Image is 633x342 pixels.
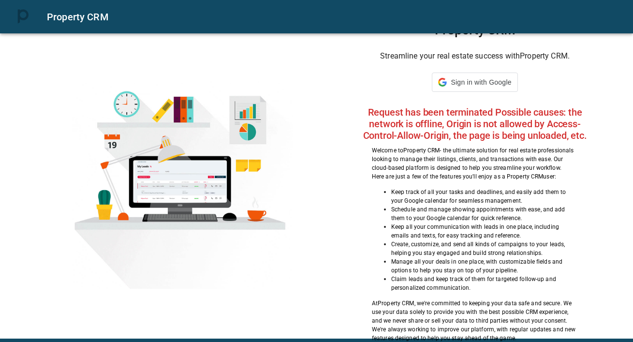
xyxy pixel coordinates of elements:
div: Sign in with Google [432,73,517,92]
p: Welcome to Property CRM - the ultimate solution for real estate professionals looking to manage t... [372,146,578,172]
h6: Streamline your real estate success with Property CRM . [372,49,578,63]
p: Create, customize, and send all kinds of campaigns to your leads, helping you stay engaged and bu... [391,240,578,257]
p: Claim leads and keep track of them for targeted follow-up and personalized communication. [391,275,578,292]
p: Schedule and manage showing appointments with ease, and add them to your Google calendar for quic... [391,205,578,223]
p: Keep track of all your tasks and deadlines, and easily add them to your Google calendar for seaml... [391,188,578,205]
p: Keep all your communication with leads in one place, including emails and texts, for easy trackin... [391,223,578,240]
p: At Property CRM , we're committed to keeping your data safe and secure. We use your data solely t... [372,299,578,325]
p: Manage all your deals in one place, with customizable fields and options to help you stay on top ... [391,257,578,275]
h2: Request has been terminated Possible causes: the network is offline, Origin is not allowed by Acc... [360,106,589,141]
span: Sign in with Google [451,78,511,86]
p: Here are just a few of the features you'll enjoy as a Property CRM user: [372,172,578,181]
div: Property CRM [47,9,621,25]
